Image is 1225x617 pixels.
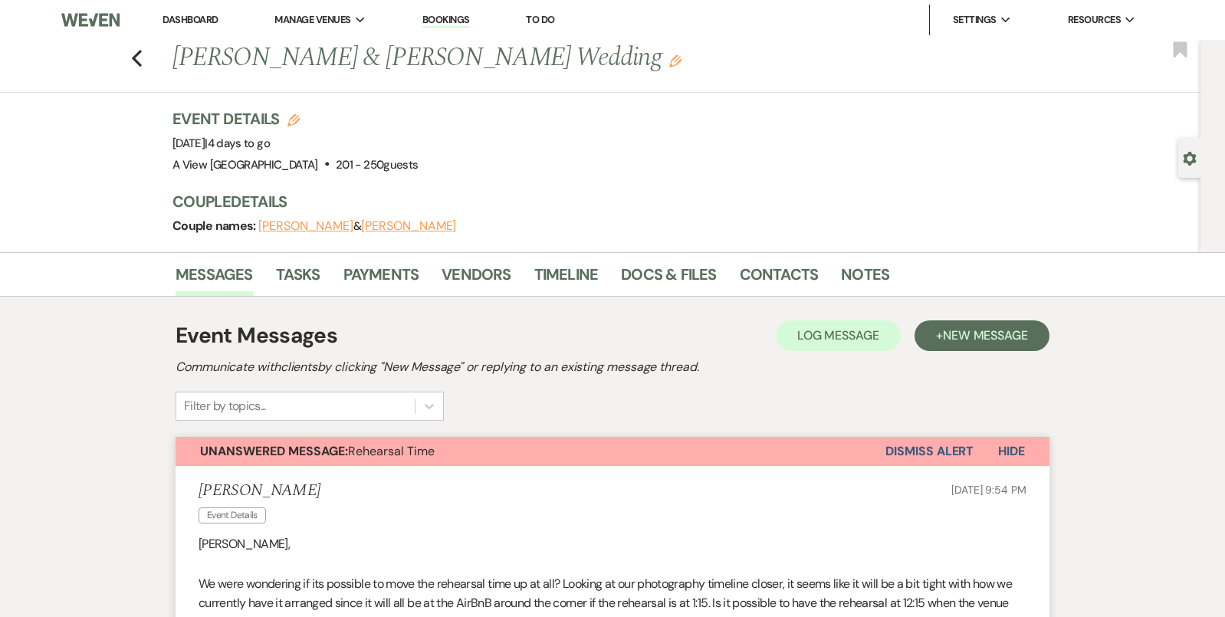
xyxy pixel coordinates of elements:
[172,191,1031,212] h3: Couple Details
[199,534,1026,554] p: [PERSON_NAME],
[176,358,1049,376] h2: Communicate with clients by clicking "New Message" or replying to an existing message thread.
[276,262,320,296] a: Tasks
[176,437,885,466] button: Unanswered Message:Rehearsal Time
[205,136,270,151] span: |
[176,320,337,352] h1: Event Messages
[343,262,419,296] a: Payments
[258,218,456,234] span: &
[974,437,1049,466] button: Hide
[163,13,218,26] a: Dashboard
[172,157,318,172] span: A View [GEOGRAPHIC_DATA]
[669,54,681,67] button: Edit
[361,220,456,232] button: [PERSON_NAME]
[200,443,435,459] span: Rehearsal Time
[274,12,350,28] span: Manage Venues
[915,320,1049,351] button: +New Message
[442,262,511,296] a: Vendors
[61,4,120,36] img: Weven Logo
[184,397,266,415] div: Filter by topics...
[172,40,859,77] h1: [PERSON_NAME] & [PERSON_NAME] Wedding
[951,483,1026,497] span: [DATE] 9:54 PM
[621,262,716,296] a: Docs & Files
[526,13,554,26] a: To Do
[336,157,418,172] span: 201 - 250 guests
[885,437,974,466] button: Dismiss Alert
[776,320,901,351] button: Log Message
[1183,150,1197,165] button: Open lead details
[176,262,253,296] a: Messages
[172,108,418,130] h3: Event Details
[172,218,258,234] span: Couple names:
[258,220,353,232] button: [PERSON_NAME]
[797,327,879,343] span: Log Message
[943,327,1028,343] span: New Message
[998,443,1025,459] span: Hide
[534,262,599,296] a: Timeline
[422,13,470,28] a: Bookings
[199,481,320,500] h5: [PERSON_NAME]
[1068,12,1121,28] span: Resources
[953,12,997,28] span: Settings
[199,507,266,523] span: Event Details
[740,262,819,296] a: Contacts
[200,443,348,459] strong: Unanswered Message:
[208,136,270,151] span: 4 days to go
[841,262,889,296] a: Notes
[172,136,270,151] span: [DATE]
